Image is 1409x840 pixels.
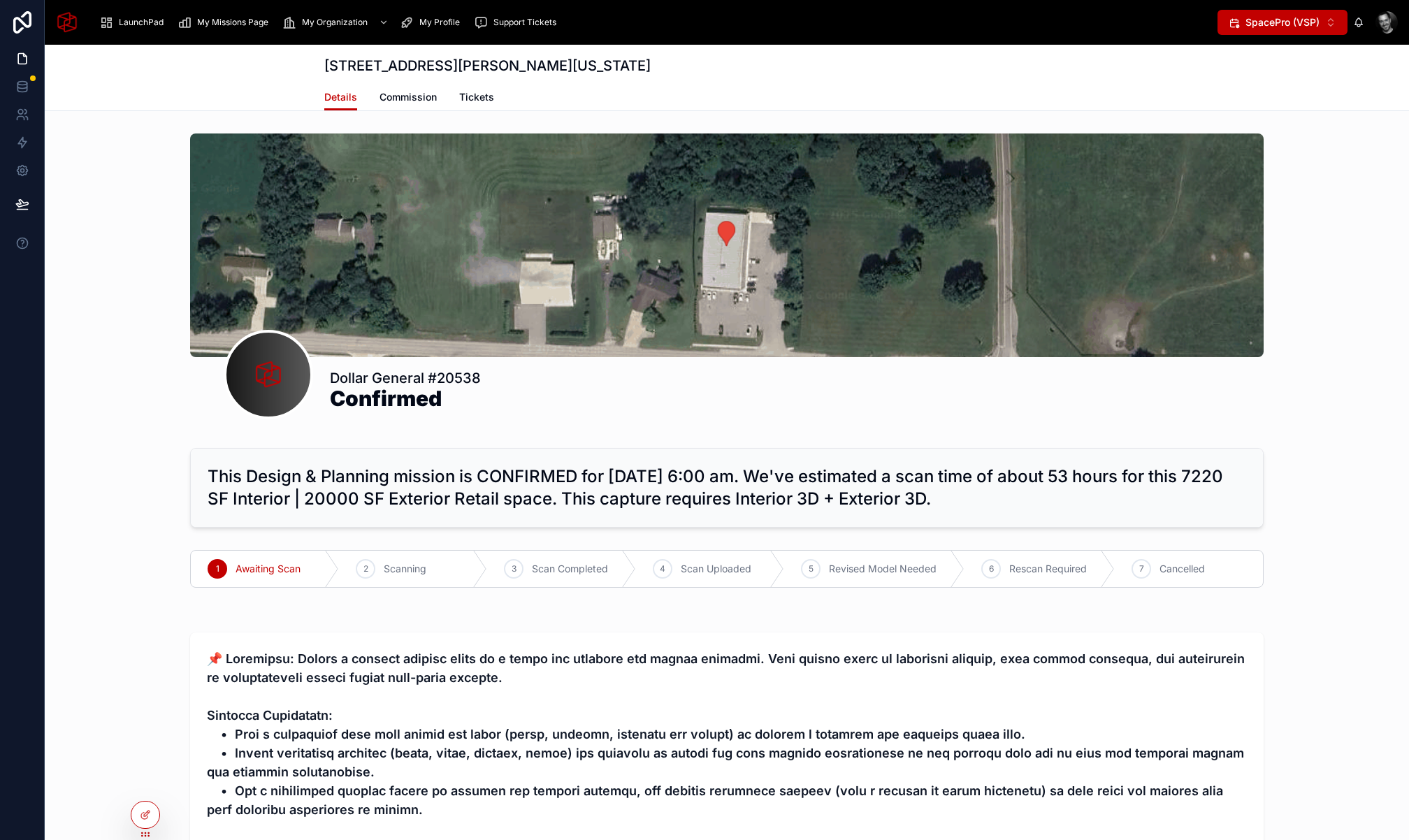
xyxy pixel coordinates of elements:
span: 2 [363,563,368,574]
span: My Organization [302,17,368,28]
span: 3 [512,563,516,574]
a: Tickets [459,85,494,113]
span: 6 [989,563,994,574]
span: Cancelled [1159,562,1205,576]
div: scrollable content [89,7,1217,38]
span: Scanning [384,562,426,576]
span: Scan Completed [532,562,608,576]
button: Select Button [1217,10,1347,35]
span: 4 [660,563,665,574]
a: My Missions Page [173,10,278,35]
span: 5 [809,563,814,574]
span: 7 [1139,563,1144,574]
span: Scan Uploaded [681,562,751,576]
span: Awaiting Scan [236,562,301,576]
span: LaunchPad [119,17,164,28]
span: Rescan Required [1009,562,1087,576]
span: My Missions Page [197,17,268,28]
a: LaunchPad [95,10,173,35]
span: 1 [216,563,219,574]
span: Revised Model Needed [829,562,937,576]
span: Tickets [459,90,494,104]
h1: Confirmed [330,388,481,409]
a: My Organization [278,10,396,35]
span: SpacePro (VSP) [1245,15,1320,29]
img: App logo [56,11,78,34]
span: Commission [380,90,437,104]
a: Support Tickets [470,10,566,35]
h2: This Design & Planning mission is CONFIRMED for [DATE] 6:00 am. We've estimated a scan time of ab... [208,465,1246,510]
span: Details [324,90,357,104]
span: My Profile [419,17,460,28]
a: Commission [380,85,437,113]
h1: [STREET_ADDRESS][PERSON_NAME][US_STATE] [324,56,651,75]
h1: Dollar General #20538 [330,368,481,388]
a: My Profile [396,10,470,35]
span: Support Tickets [493,17,556,28]
a: Details [324,85,357,111]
